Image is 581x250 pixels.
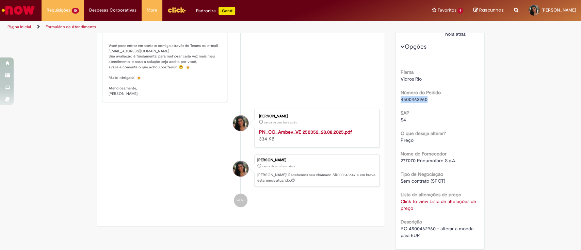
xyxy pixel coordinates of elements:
a: Click to view Lista de alterações de preço [401,198,476,211]
li: Rafaela Silva Dias [102,154,380,187]
img: click_logo_yellow_360x200.png [167,5,186,15]
img: ServiceNow [1,3,36,17]
span: cerca de uma hora atrás [262,164,295,168]
b: Lista de alterações de preço [401,191,461,198]
span: cerca de uma hora atrás [264,120,297,124]
span: Requisições [47,7,70,14]
span: Favoritos [437,7,456,14]
span: Preço [401,137,414,143]
b: Nome do Fornecedor [401,151,447,157]
span: 4500462960 [401,96,427,102]
span: S4 [401,117,406,123]
p: [PERSON_NAME]! Tudo bem? Pedido ajustado. Você pode entrar em contato comigo através do Teams ou ... [109,1,222,97]
a: Formulário de Atendimento [46,24,96,30]
span: 9 [457,8,463,14]
div: [PERSON_NAME] [259,114,372,118]
span: More [147,7,157,14]
a: Página inicial [7,24,31,30]
time: 01/09/2025 08:48:41 [262,164,295,168]
time: 01/09/2025 08:48:37 [264,120,297,124]
b: O que deseja alterar? [401,130,446,136]
span: Rascunhos [479,7,504,13]
a: Rascunhos [473,7,504,14]
b: Descrição [401,219,422,225]
span: Despesas Corporativas [89,7,136,14]
a: PN_CO_Ambev_VE 250352_28.08.2025.pdf [259,129,352,135]
div: Rafaela Silva Dias [233,161,248,177]
span: 277070 Pneumofore S.p.A. [401,157,456,164]
div: Padroniza [196,7,235,15]
span: PO 4500462960 - alterar a moeda para EUR [401,226,475,238]
b: Número do Pedido [401,89,441,96]
div: [PERSON_NAME] [257,158,376,162]
ul: Trilhas de página [5,21,382,33]
span: Vidros Rio [401,76,422,82]
span: Sem contrato (SPOT) [401,178,445,184]
p: [PERSON_NAME]! Recebemos seu chamado SR000543647 e em breve estaremos atuando. [257,172,376,183]
div: Rafaela Silva Dias [233,115,248,131]
span: 10 [72,8,79,14]
p: +GenAi [219,7,235,15]
span: [PERSON_NAME] [542,7,576,13]
b: SAP [401,110,409,116]
div: 334 KB [259,129,372,142]
span: cerca de uma hora atrás [445,24,475,37]
b: Tipo de Negociação [401,171,443,177]
b: Planta [401,69,414,75]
